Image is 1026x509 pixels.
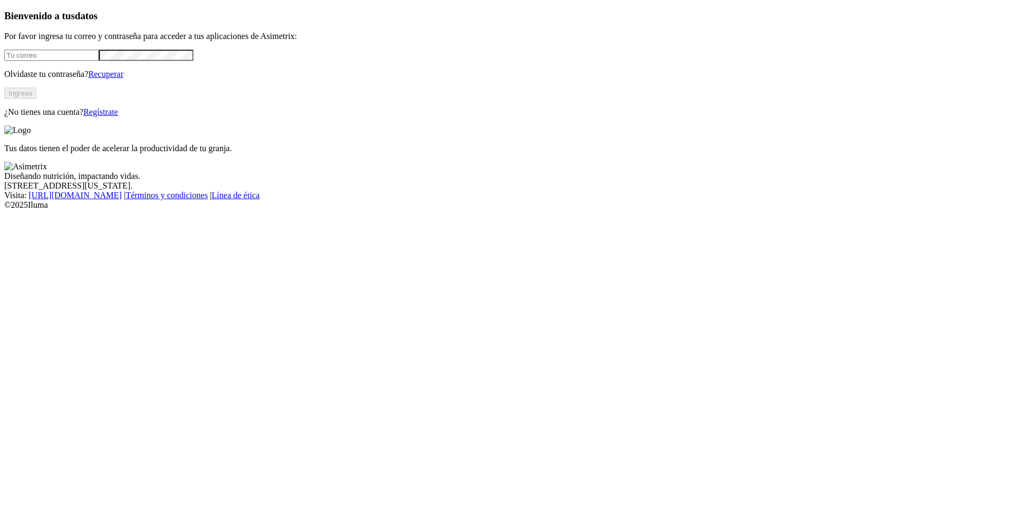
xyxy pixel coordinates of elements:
[212,191,260,200] a: Línea de ética
[4,126,31,135] img: Logo
[4,10,1022,22] h3: Bienvenido a tus
[83,107,118,116] a: Regístrate
[126,191,208,200] a: Términos y condiciones
[4,181,1022,191] div: [STREET_ADDRESS][US_STATE].
[29,191,122,200] a: [URL][DOMAIN_NAME]
[4,69,1022,79] p: Olvidaste tu contraseña?
[4,200,1022,210] div: © 2025 Iluma
[4,32,1022,41] p: Por favor ingresa tu correo y contraseña para acceder a tus aplicaciones de Asimetrix:
[4,107,1022,117] p: ¿No tienes una cuenta?
[4,144,1022,153] p: Tus datos tienen el poder de acelerar la productividad de tu granja.
[4,162,47,171] img: Asimetrix
[4,171,1022,181] div: Diseñando nutrición, impactando vidas.
[88,69,123,79] a: Recuperar
[4,88,36,99] button: Ingresa
[75,10,98,21] span: datos
[4,191,1022,200] div: Visita : | |
[4,50,99,61] input: Tu correo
